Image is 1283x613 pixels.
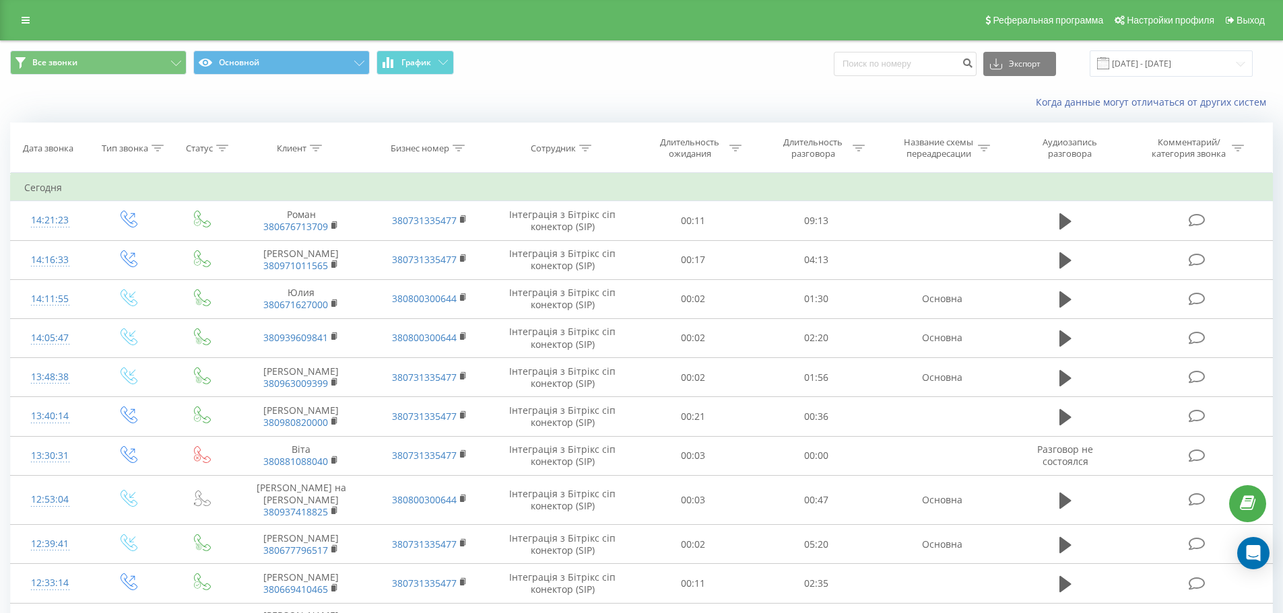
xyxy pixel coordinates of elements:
[1237,15,1265,26] span: Выход
[755,358,878,397] td: 01:56
[193,50,370,75] button: Основной
[755,525,878,564] td: 05:20
[24,486,76,513] div: 12:53:04
[632,318,755,357] td: 00:02
[186,143,213,154] div: Статус
[494,525,632,564] td: Інтеграція з Бітрікс сіп конектор (SIP)
[632,397,755,436] td: 00:21
[392,493,457,506] a: 380800300644
[632,358,755,397] td: 00:02
[755,436,878,475] td: 00:00
[23,143,73,154] div: Дата звонка
[263,455,328,468] a: 380881088040
[632,475,755,525] td: 00:03
[632,201,755,240] td: 00:11
[531,143,576,154] div: Сотрудник
[392,449,457,462] a: 380731335477
[277,143,306,154] div: Клиент
[632,525,755,564] td: 00:02
[24,207,76,233] div: 14:21:23
[263,259,328,272] a: 380971011565
[391,143,449,154] div: Бизнес номер
[237,436,365,475] td: Віта
[392,292,457,305] a: 380800300644
[878,318,1006,357] td: Основна
[263,583,328,596] a: 380669410465
[102,143,148,154] div: Тип звонка
[237,397,365,436] td: [PERSON_NAME]
[32,57,77,68] span: Все звонки
[263,505,328,518] a: 380937418825
[237,475,365,525] td: [PERSON_NAME] на [PERSON_NAME]
[755,240,878,279] td: 04:13
[878,279,1006,318] td: Основна
[1150,137,1228,159] div: Комментарий/категория звонка
[494,475,632,525] td: Інтеграція з Бітрікс сіп конектор (SIP)
[24,531,76,557] div: 12:39:41
[392,410,457,423] a: 380731335477
[983,52,1056,76] button: Экспорт
[777,137,849,159] div: Длительность разговора
[902,137,975,159] div: Название схемы переадресации
[10,50,187,75] button: Все звонки
[24,247,76,273] div: 14:16:33
[392,538,457,550] a: 380731335477
[237,240,365,279] td: [PERSON_NAME]
[755,397,878,436] td: 00:36
[878,475,1006,525] td: Основна
[24,443,76,469] div: 13:30:31
[237,358,365,397] td: [PERSON_NAME]
[237,201,365,240] td: Роман
[654,137,726,159] div: Длительность ожидания
[494,279,632,318] td: Інтеграція з Бітрікс сіп конектор (SIP)
[1026,137,1113,159] div: Аудиозапись разговора
[878,525,1006,564] td: Основна
[1037,443,1093,468] span: Разговор не состоялся
[401,58,431,67] span: График
[834,52,977,76] input: Поиск по номеру
[237,279,365,318] td: Юлия
[392,331,457,344] a: 380800300644
[494,240,632,279] td: Інтеграція з Бітрікс сіп конектор (SIP)
[376,50,454,75] button: График
[632,240,755,279] td: 00:17
[1127,15,1214,26] span: Настройки профиля
[24,570,76,596] div: 12:33:14
[755,201,878,240] td: 09:13
[632,564,755,603] td: 00:11
[24,364,76,390] div: 13:48:38
[494,201,632,240] td: Інтеграція з Бітрікс сіп конектор (SIP)
[494,564,632,603] td: Інтеграція з Бітрікс сіп конектор (SIP)
[24,286,76,312] div: 14:11:55
[263,416,328,429] a: 380980820000
[755,564,878,603] td: 02:35
[755,475,878,525] td: 00:47
[755,318,878,357] td: 02:20
[392,577,457,589] a: 380731335477
[755,279,878,318] td: 01:30
[237,525,365,564] td: [PERSON_NAME]
[263,220,328,233] a: 380676713709
[263,544,328,556] a: 380677796517
[24,403,76,429] div: 13:40:14
[237,564,365,603] td: [PERSON_NAME]
[878,358,1006,397] td: Основна
[392,214,457,227] a: 380731335477
[392,253,457,266] a: 380731335477
[494,318,632,357] td: Інтеграція з Бітрікс сіп конектор (SIP)
[392,371,457,384] a: 380731335477
[263,298,328,311] a: 380671627000
[494,397,632,436] td: Інтеграція з Бітрікс сіп конектор (SIP)
[1237,537,1270,569] div: Open Intercom Messenger
[632,436,755,475] td: 00:03
[993,15,1103,26] span: Реферальная программа
[11,174,1273,201] td: Сегодня
[263,331,328,344] a: 380939609841
[494,436,632,475] td: Інтеграція з Бітрікс сіп конектор (SIP)
[24,325,76,351] div: 14:05:47
[494,358,632,397] td: Інтеграція з Бітрікс сіп конектор (SIP)
[632,279,755,318] td: 00:02
[263,377,328,390] a: 380963009399
[1036,96,1273,108] a: Когда данные могут отличаться от других систем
